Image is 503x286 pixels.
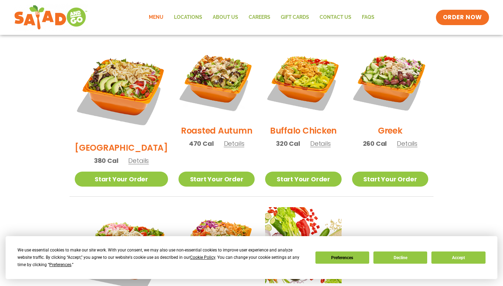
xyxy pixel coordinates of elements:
[357,9,380,25] a: FAQs
[128,156,149,165] span: Details
[207,9,243,25] a: About Us
[270,125,337,137] h2: Buffalo Chicken
[397,139,417,148] span: Details
[310,139,331,148] span: Details
[314,9,357,25] a: Contact Us
[436,10,489,25] a: ORDER NOW
[144,9,169,25] a: Menu
[75,43,168,136] img: Product photo for BBQ Ranch Salad
[49,262,71,267] span: Preferences
[265,172,341,187] a: Start Your Order
[265,43,341,119] img: Product photo for Buffalo Chicken Salad
[190,255,215,260] span: Cookie Policy
[352,43,428,119] img: Product photo for Greek Salad
[75,142,168,154] h2: [GEOGRAPHIC_DATA]
[178,207,255,283] img: Product photo for Thai Salad
[144,9,380,25] nav: Menu
[94,156,118,165] span: 380 Cal
[443,13,482,22] span: ORDER NOW
[431,251,485,264] button: Accept
[178,43,255,119] img: Product photo for Roasted Autumn Salad
[315,251,369,264] button: Preferences
[6,236,497,279] div: Cookie Consent Prompt
[181,125,253,137] h2: Roasted Autumn
[363,139,387,148] span: 260 Cal
[178,172,255,187] a: Start Your Order
[373,251,427,264] button: Decline
[243,9,276,25] a: Careers
[14,3,88,31] img: new-SAG-logo-768×292
[17,247,307,269] div: We use essential cookies to make our site work. With your consent, we may also use non-essential ...
[352,172,428,187] a: Start Your Order
[169,9,207,25] a: Locations
[378,125,402,137] h2: Greek
[276,9,314,25] a: GIFT CARDS
[265,207,341,283] img: Product photo for Build Your Own
[224,139,245,148] span: Details
[276,139,300,148] span: 320 Cal
[189,139,214,148] span: 470 Cal
[75,172,168,187] a: Start Your Order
